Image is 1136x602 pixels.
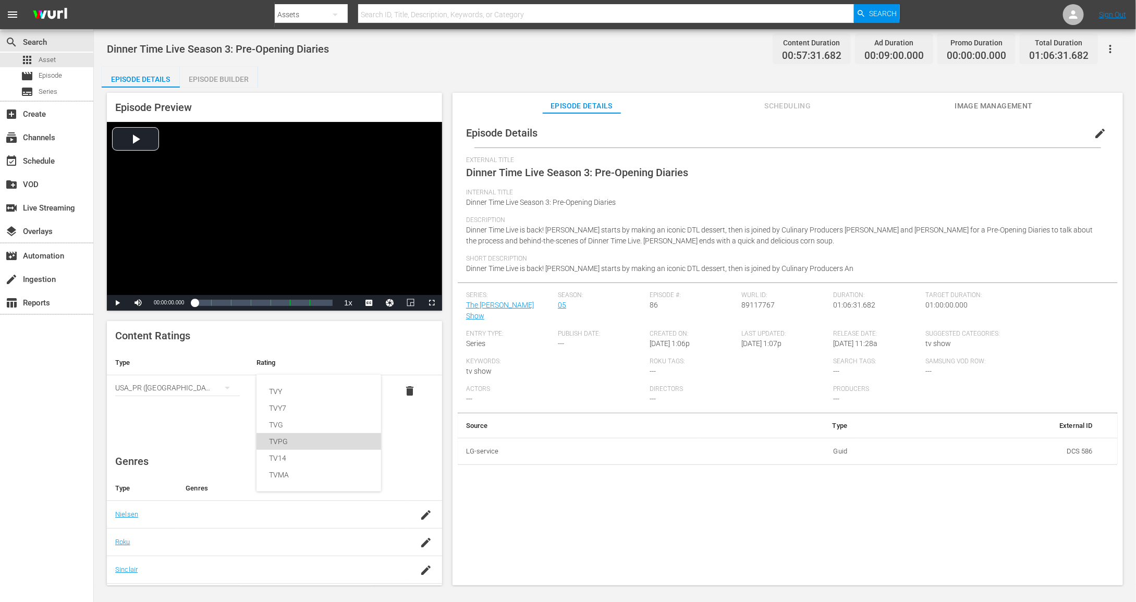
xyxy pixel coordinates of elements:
div: TVG [269,416,369,433]
div: TV14 [269,450,369,466]
div: TVY [269,383,369,400]
div: TVY7 [269,400,369,416]
div: TVPG [269,433,369,450]
div: TVMA [269,466,369,483]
